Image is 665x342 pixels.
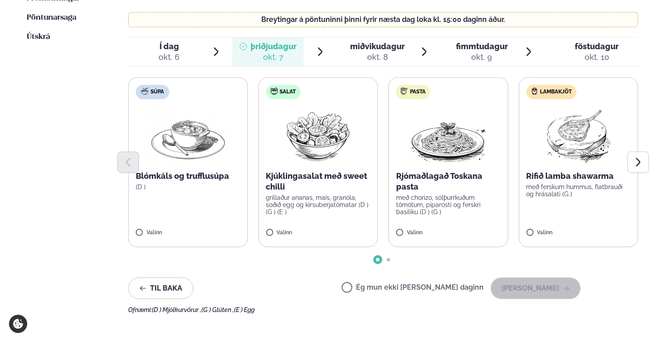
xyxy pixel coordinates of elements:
[27,13,76,23] a: Pöntunarsaga
[527,171,631,182] p: Rifið lamba shawarma
[141,88,148,95] img: soup.svg
[409,106,488,164] img: Spagetti.png
[279,106,358,164] img: Salad.png
[266,171,371,192] p: Kjúklingasalat með sweet chilli
[456,42,508,51] span: fimmtudagur
[540,89,572,96] span: Lambakjöt
[251,42,297,51] span: þriðjudagur
[491,278,581,299] button: [PERSON_NAME]
[456,52,508,63] div: okt. 9
[9,315,27,333] a: Cookie settings
[138,16,629,23] p: Breytingar á pöntuninni þinni fyrir næsta dag loka kl. 15:00 daginn áður.
[575,52,619,63] div: okt. 10
[351,52,405,63] div: okt. 8
[149,106,227,164] img: Soup.png
[152,306,201,313] span: (D ) Mjólkurvörur ,
[128,278,193,299] button: Til baka
[351,42,405,51] span: miðvikudagur
[387,258,390,262] span: Go to slide 2
[159,52,180,63] div: okt. 6
[27,32,50,42] a: Útskrá
[266,194,371,215] p: grillaður ananas, maís, granóla, soðið egg og kirsuberjatómatar (D ) (G ) (E )
[271,88,278,95] img: salad.svg
[575,42,619,51] span: föstudagur
[151,89,164,96] span: Súpa
[280,89,296,96] span: Salat
[159,41,180,52] span: Í dag
[136,183,240,190] p: (D )
[401,88,408,95] img: pasta.svg
[539,106,618,164] img: Lamb-Meat.png
[27,33,50,41] span: Útskrá
[27,14,76,21] span: Pöntunarsaga
[527,183,631,198] p: með ferskum hummus, flatbrauði og hrásalati (G )
[396,171,501,192] p: Rjómaðlagað Toskana pasta
[410,89,426,96] span: Pasta
[531,88,538,95] img: Lamb.svg
[117,152,139,173] button: Previous slide
[251,52,297,63] div: okt. 7
[396,194,501,215] p: með chorizo, sólþurrkuðum tómötum, piparosti og ferskri basilíku (D ) (G )
[234,306,255,313] span: (E ) Egg
[128,306,638,313] div: Ofnæmi:
[201,306,234,313] span: (G ) Glúten ,
[376,258,380,262] span: Go to slide 1
[627,152,649,173] button: Next slide
[136,171,240,182] p: Blómkáls og trufflusúpa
